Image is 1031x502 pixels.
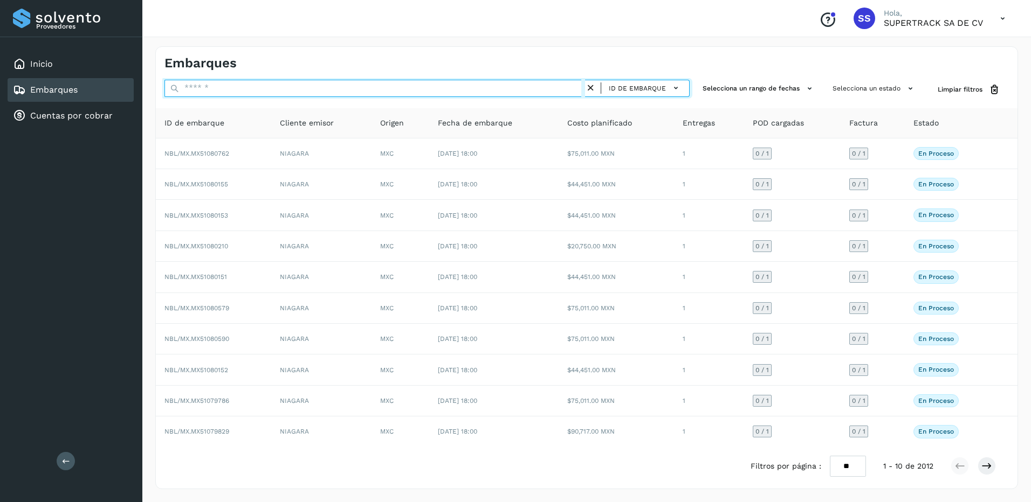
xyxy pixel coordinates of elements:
[271,262,372,292] td: NIAGARA
[852,243,865,249] span: 0 / 1
[918,397,954,405] p: En proceso
[674,200,744,231] td: 1
[164,428,229,435] span: NBL/MX.MX51079829
[753,117,804,129] span: POD cargadas
[164,242,228,250] span: NBL/MX.MX51080210
[8,78,134,102] div: Embarques
[271,324,372,354] td: NIAGARA
[164,335,229,343] span: NBL/MX.MX51080590
[280,117,334,129] span: Cliente emisor
[755,243,769,249] span: 0 / 1
[438,180,477,188] span: [DATE] 18:00
[559,354,674,385] td: $44,451.00 MXN
[918,180,954,188] p: En proceso
[674,262,744,292] td: 1
[372,231,429,262] td: MXC
[755,428,769,435] span: 0 / 1
[372,293,429,324] td: MXC
[918,242,954,250] p: En proceso
[271,231,372,262] td: NIAGARA
[559,169,674,200] td: $44,451.00 MXN
[271,386,372,416] td: NIAGARA
[372,200,429,231] td: MXC
[164,397,229,405] span: NBL/MX.MX51079786
[559,293,674,324] td: $75,011.00 MXN
[698,80,820,97] button: Selecciona un rango de fechas
[755,398,769,404] span: 0 / 1
[852,305,865,311] span: 0 / 1
[929,80,1009,100] button: Limpiar filtros
[271,169,372,200] td: NIAGARA
[372,262,429,292] td: MXC
[30,85,78,95] a: Embarques
[30,110,113,121] a: Cuentas por cobrar
[938,85,982,94] span: Limpiar filtros
[852,428,865,435] span: 0 / 1
[438,397,477,405] span: [DATE] 18:00
[567,117,632,129] span: Costo planificado
[438,304,477,312] span: [DATE] 18:00
[36,23,129,30] p: Proveedores
[674,293,744,324] td: 1
[751,461,821,472] span: Filtros por página :
[852,398,865,404] span: 0 / 1
[852,274,865,280] span: 0 / 1
[755,367,769,373] span: 0 / 1
[438,117,512,129] span: Fecha de embarque
[438,366,477,374] span: [DATE] 18:00
[438,428,477,435] span: [DATE] 18:00
[559,231,674,262] td: $20,750.00 MXN
[674,231,744,262] td: 1
[164,117,224,129] span: ID de embarque
[849,117,878,129] span: Factura
[438,273,477,281] span: [DATE] 18:00
[559,200,674,231] td: $44,451.00 MXN
[559,262,674,292] td: $44,451.00 MXN
[438,150,477,157] span: [DATE] 18:00
[271,416,372,447] td: NIAGARA
[372,169,429,200] td: MXC
[271,138,372,169] td: NIAGARA
[372,386,429,416] td: MXC
[164,55,237,71] h4: Embarques
[164,366,228,374] span: NBL/MX.MX51080152
[755,181,769,187] span: 0 / 1
[755,274,769,280] span: 0 / 1
[164,150,229,157] span: NBL/MX.MX51080762
[606,80,685,96] button: ID de embarque
[918,304,954,312] p: En proceso
[559,138,674,169] td: $75,011.00 MXN
[755,305,769,311] span: 0 / 1
[918,273,954,281] p: En proceso
[8,104,134,128] div: Cuentas por cobrar
[559,324,674,354] td: $75,011.00 MXN
[852,367,865,373] span: 0 / 1
[164,273,227,281] span: NBL/MX.MX51080151
[918,335,954,343] p: En proceso
[852,336,865,342] span: 0 / 1
[755,150,769,157] span: 0 / 1
[164,180,228,188] span: NBL/MX.MX51080155
[438,212,477,219] span: [DATE] 18:00
[372,324,429,354] td: MXC
[164,304,229,312] span: NBL/MX.MX51080579
[883,461,933,472] span: 1 - 10 de 2012
[674,354,744,385] td: 1
[559,386,674,416] td: $75,011.00 MXN
[683,117,715,129] span: Entregas
[609,83,666,93] span: ID de embarque
[918,150,954,157] p: En proceso
[828,80,920,97] button: Selecciona un estado
[438,242,477,250] span: [DATE] 18:00
[884,18,983,28] p: SUPERTRACK SA DE CV
[674,138,744,169] td: 1
[884,9,983,18] p: Hola,
[372,138,429,169] td: MXC
[918,366,954,373] p: En proceso
[271,200,372,231] td: NIAGARA
[852,150,865,157] span: 0 / 1
[372,354,429,385] td: MXC
[674,324,744,354] td: 1
[372,416,429,447] td: MXC
[8,52,134,76] div: Inicio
